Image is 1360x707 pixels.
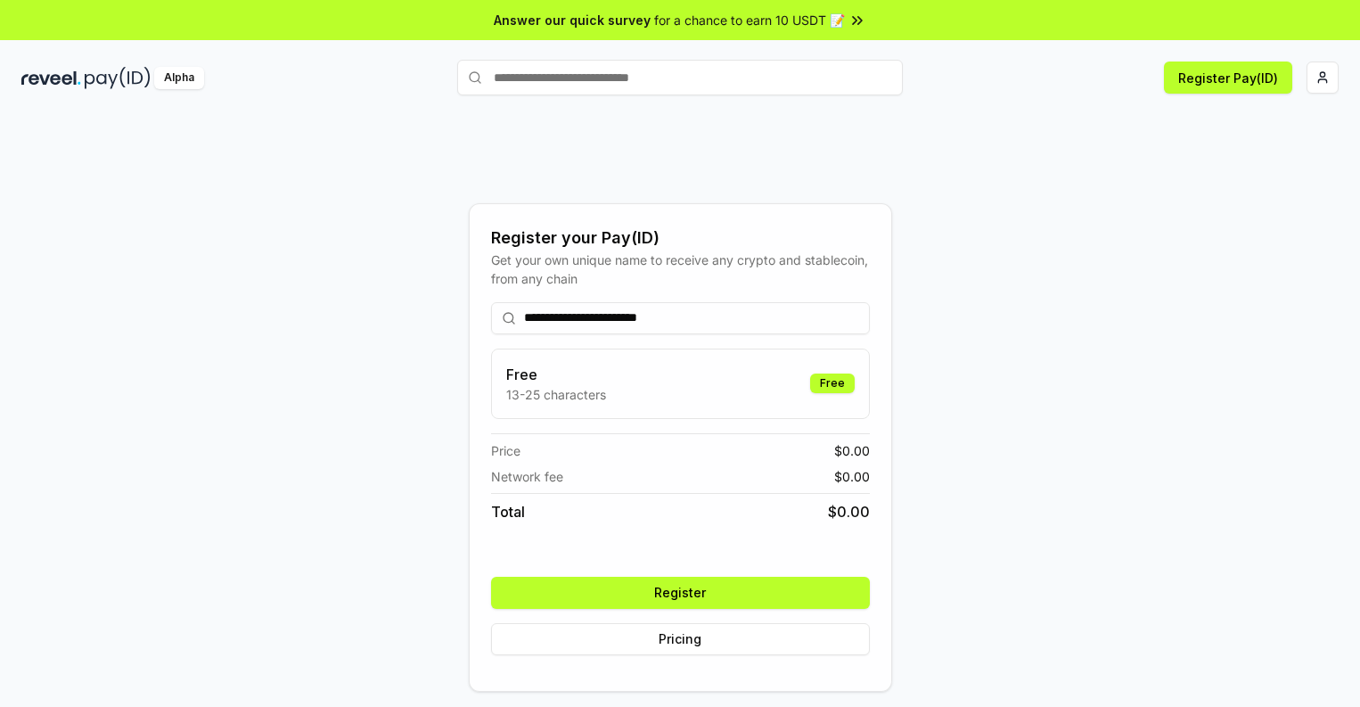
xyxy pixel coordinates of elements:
[491,577,870,609] button: Register
[494,11,651,29] span: Answer our quick survey
[491,501,525,522] span: Total
[506,385,606,404] p: 13-25 characters
[834,441,870,460] span: $ 0.00
[834,467,870,486] span: $ 0.00
[810,374,855,393] div: Free
[491,467,563,486] span: Network fee
[21,67,81,89] img: reveel_dark
[1164,62,1292,94] button: Register Pay(ID)
[85,67,151,89] img: pay_id
[491,441,520,460] span: Price
[491,226,870,251] div: Register your Pay(ID)
[506,364,606,385] h3: Free
[828,501,870,522] span: $ 0.00
[491,623,870,655] button: Pricing
[654,11,845,29] span: for a chance to earn 10 USDT 📝
[154,67,204,89] div: Alpha
[491,251,870,288] div: Get your own unique name to receive any crypto and stablecoin, from any chain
